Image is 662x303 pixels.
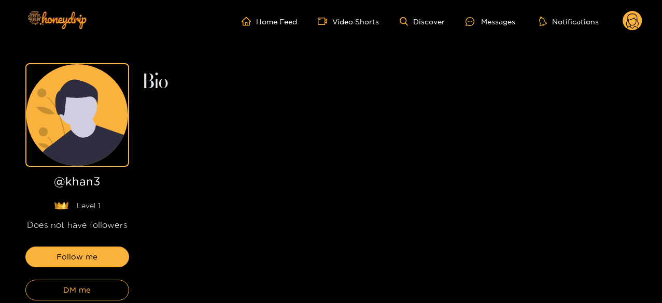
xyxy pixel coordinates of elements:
[25,219,129,231] div: Does not have followers
[466,16,515,27] div: Messages
[63,284,91,296] span: DM me
[54,201,69,210] img: lavel grade
[57,251,97,263] span: Follow me
[25,247,129,267] button: Follow me
[318,17,332,26] span: video-camera
[536,16,602,26] button: Notifications
[400,17,445,26] a: Discover
[242,17,297,26] a: Home Feed
[25,175,129,192] h1: @ khan3
[318,17,379,26] a: Video Shorts
[242,17,256,26] span: home
[25,280,129,300] button: DM me
[142,74,637,91] h2: Bio
[77,200,101,211] span: Level 1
